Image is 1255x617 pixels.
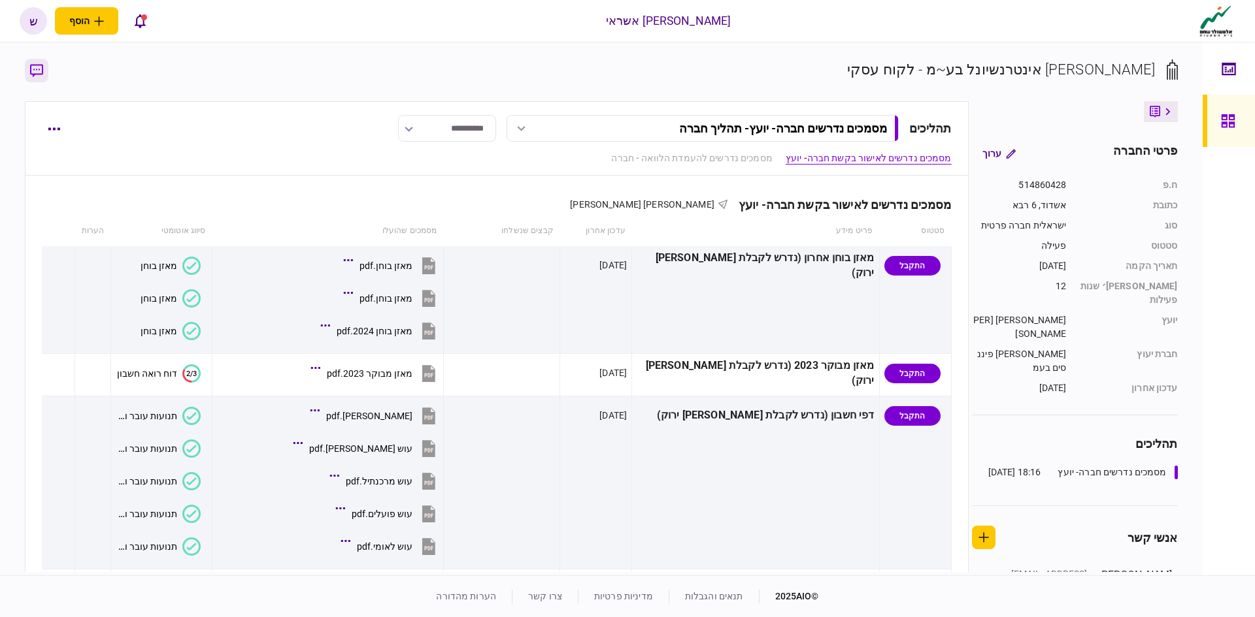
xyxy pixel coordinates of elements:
[972,279,1067,307] div: 12
[357,541,412,552] div: עוש לאומי.pdf
[116,439,201,458] button: תנועות עובר ושב
[339,499,439,528] button: עוש פועלים.pdf
[20,7,47,35] button: ש
[327,368,412,379] div: מאזן מבוקר 2023.pdf
[186,369,197,377] text: 2/3
[126,7,154,35] button: פתח רשימת התראות
[1003,567,1088,595] div: [EMAIL_ADDRESS][DOMAIN_NAME]
[1080,381,1178,395] div: עדכון אחרון
[352,509,412,519] div: עוש פועלים.pdf
[972,178,1067,192] div: 514860428
[560,216,632,246] th: עדכון אחרון
[884,256,941,276] div: התקבל
[314,358,439,388] button: מאזן מבוקר 2023.pdf
[972,381,1067,395] div: [DATE]
[1080,178,1178,192] div: ח.פ
[1080,313,1178,341] div: יועץ
[360,261,412,271] div: מאזן בוחן.pdf
[443,216,560,246] th: קבצים שנשלחו
[116,537,201,556] button: תנועות עובר ושב
[1080,239,1178,253] div: סטטוס
[972,435,1178,452] div: תהליכים
[212,216,444,246] th: מסמכים שהועלו
[594,591,653,601] a: מדיניות פרטיות
[1113,142,1177,165] div: פרטי החברה
[879,216,951,246] th: סטטוס
[296,434,439,463] button: עוש מזרחי.pdf
[1080,347,1178,375] div: חברת יעוץ
[116,472,201,490] button: תנועות עובר ושב
[141,293,177,304] div: מאזן בוחן
[116,509,177,519] div: תנועות עובר ושב
[632,216,879,246] th: פריט מידע
[1080,219,1178,232] div: סוג
[570,199,714,210] span: [PERSON_NAME] [PERSON_NAME]
[786,151,952,165] a: מסמכים נדרשים לאישור בקשת חברה- יועץ
[324,316,439,345] button: מאזן בוחן 2024.pdf
[141,322,201,340] button: מאזן בוחן
[346,283,439,313] button: מאזן בוחן.pdf
[141,261,177,271] div: מאזן בוחן
[116,443,177,454] div: תנועות עובר ושב
[326,411,412,421] div: עוש דיסקונט.pdf
[884,364,941,383] div: התקבל
[116,541,177,552] div: תנועות עובר ושב
[55,7,118,35] button: פתח תפריט להוספת לקוח
[847,59,1156,80] div: [PERSON_NAME] אינטרנשיונל בע~מ - לקוח עסקי
[909,119,952,137] div: תהליכים
[116,505,201,523] button: תנועות עובר ושב
[117,364,201,383] button: 2/3דוח רואה חשבון
[337,326,412,336] div: מאזן בוחן 2024.pdf
[111,216,212,246] th: סיווג אוטומטי
[759,590,819,603] div: © 2025 AIO
[972,313,1067,341] div: [PERSON_NAME] [PERSON_NAME]
[637,358,874,388] div: מאזן מבוקר 2023 (נדרש לקבלת [PERSON_NAME] ירוק)
[599,259,627,272] div: [DATE]
[1058,466,1166,479] div: מסמכים נדרשים חברה- יועץ
[1080,259,1178,273] div: תאריך הקמה
[599,366,627,379] div: [DATE]
[972,142,1026,165] button: ערוך
[344,531,439,561] button: עוש לאומי.pdf
[884,406,941,426] div: התקבל
[360,293,412,304] div: מאזן בוחן.pdf
[1128,529,1178,546] div: אנשי קשר
[606,12,731,29] div: [PERSON_NAME] אשראי
[116,476,177,486] div: תנועות עובר ושב
[346,251,439,280] button: מאזן בוחן.pdf
[528,591,562,601] a: צרו קשר
[972,239,1067,253] div: פעילה
[728,198,952,212] div: מסמכים נדרשים לאישור בקשת חברה- יועץ
[988,466,1178,479] a: מסמכים נדרשים חברה- יועץ18:16 [DATE]
[611,151,772,165] a: מסמכים נדרשים להעמדת הלוואה - חברה
[141,326,177,336] div: מאזן בוחן
[313,401,439,430] button: עוש דיסקונט.pdf
[972,198,1067,212] div: אשדוד, 6 רבא
[972,259,1067,273] div: [DATE]
[972,219,1067,232] div: ישראלית חברה פרטית
[141,289,201,308] button: מאזן בוחן
[309,443,412,454] div: עוש מזרחי.pdf
[436,591,496,601] a: הערות מהדורה
[637,401,874,430] div: דפי חשבון (נדרש לקבלת [PERSON_NAME] ירוק)
[333,466,439,496] button: עוש מרכנתיל.pdf
[116,411,177,421] div: תנועות עובר ושב
[346,476,412,486] div: עוש מרכנתיל.pdf
[1080,198,1178,212] div: כתובת
[75,216,111,246] th: הערות
[972,347,1067,375] div: [PERSON_NAME] פיננסים בעמ
[685,591,743,601] a: תנאים והגבלות
[1080,279,1178,307] div: [PERSON_NAME]׳ שנות פעילות
[599,409,627,422] div: [DATE]
[1197,5,1235,37] img: client company logo
[116,407,201,425] button: תנועות עובר ושב
[141,257,201,275] button: מאזן בוחן
[988,466,1041,479] div: 18:16 [DATE]
[679,121,887,135] div: מסמכים נדרשים חברה- יועץ - תהליך חברה
[117,368,177,379] div: דוח רואה חשבון
[507,115,899,142] button: מסמכים נדרשים חברה- יועץ- תהליך חברה
[637,251,874,281] div: מאזן בוחן אחרון (נדרש לקבלת [PERSON_NAME] ירוק)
